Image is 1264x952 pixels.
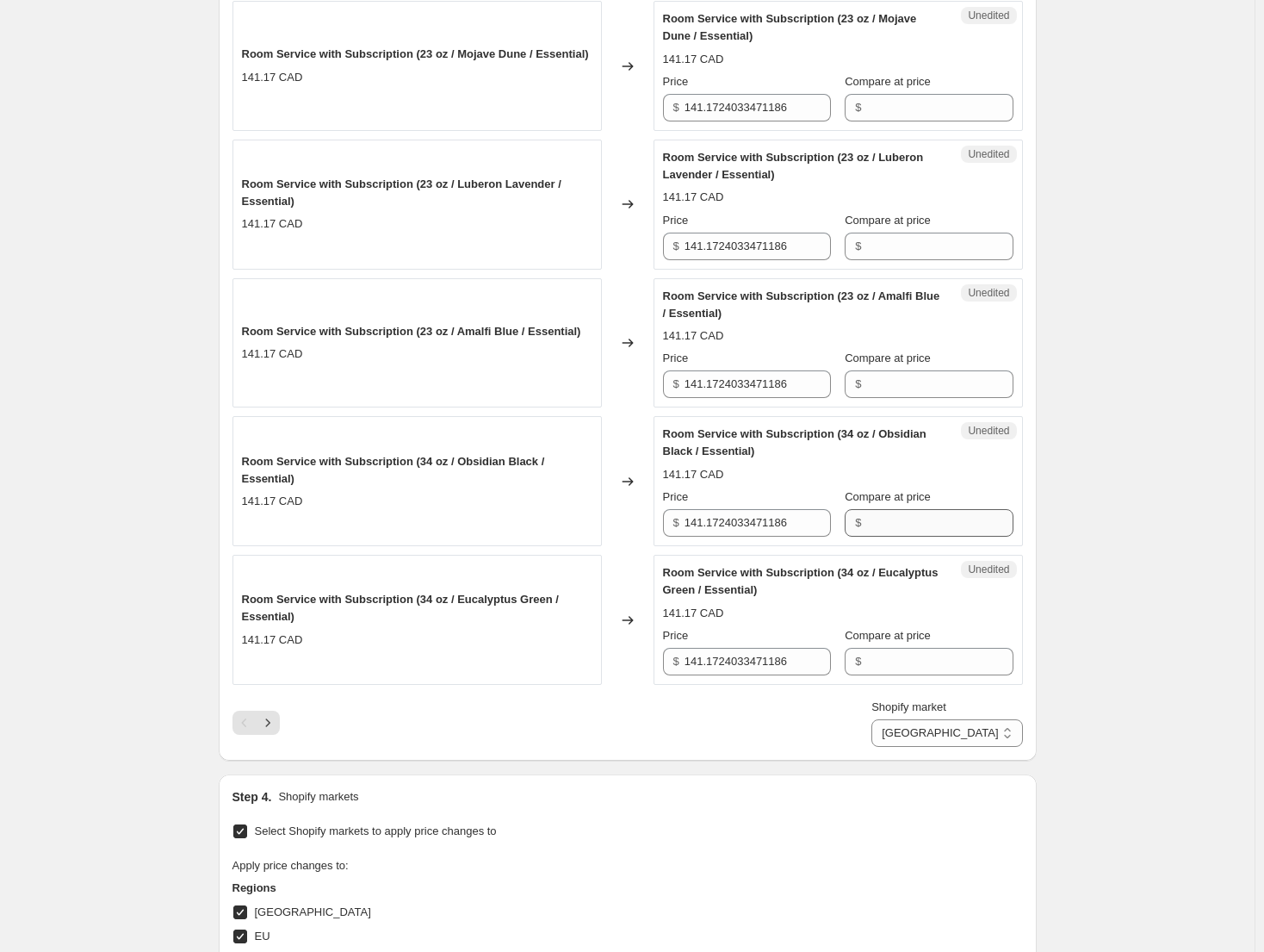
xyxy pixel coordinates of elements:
span: Compare at price [845,490,931,503]
span: $ [673,101,679,114]
span: $ [855,377,861,390]
div: 141.17 CAD [242,632,303,649]
span: Room Service with Subscription (34 oz / Eucalyptus Green / Essential) [663,566,939,596]
span: Price [663,214,689,227]
span: Unedited [968,563,1009,576]
span: Price [663,352,689,364]
div: 141.17 CAD [663,605,724,622]
span: Price [663,490,689,503]
span: [GEOGRAPHIC_DATA] [255,905,371,918]
span: $ [673,655,679,668]
span: Compare at price [845,352,931,364]
span: Room Service with Subscription (34 oz / Eucalyptus Green / Essential) [242,593,559,623]
div: 141.17 CAD [663,327,724,345]
span: Room Service with Subscription (23 oz / Mojave Dune / Essential) [242,47,589,60]
span: $ [673,240,679,252]
span: $ [855,516,861,529]
span: Unedited [968,9,1009,22]
span: Compare at price [845,214,931,227]
h2: Step 4. [232,788,272,806]
div: 141.17 CAD [663,51,724,68]
button: Next [256,711,280,735]
span: Select Shopify markets to apply price changes to [255,824,497,837]
h3: Regions [232,880,560,897]
span: Compare at price [845,629,931,642]
span: Unedited [968,147,1009,161]
span: $ [855,655,861,668]
span: $ [855,101,861,114]
span: Unedited [968,424,1009,438]
span: Compare at price [845,75,931,88]
span: $ [855,240,861,252]
span: Room Service with Subscription (34 oz / Obsidian Black / Essential) [663,427,926,457]
span: Room Service with Subscription (23 oz / Luberon Lavender / Essential) [663,151,924,181]
p: Shopify markets [278,788,358,806]
div: 141.17 CAD [242,493,303,510]
span: Room Service with Subscription (23 oz / Luberon Lavender / Essential) [242,177,561,208]
span: $ [673,377,679,390]
div: 141.17 CAD [663,189,724,206]
div: 141.17 CAD [242,215,303,233]
span: Price [663,629,689,642]
span: $ [673,516,679,529]
span: EU [255,930,270,943]
span: Room Service with Subscription (34 oz / Obsidian Black / Essential) [242,455,545,485]
span: Room Service with Subscription (23 oz / Amalfi Blue / Essential) [242,325,581,338]
span: Room Service with Subscription (23 oz / Mojave Dune / Essential) [663,12,917,42]
span: Room Service with Subscription (23 oz / Amalfi Blue / Essential) [663,289,940,320]
span: Price [663,75,689,88]
nav: Pagination [232,711,280,735]
div: 141.17 CAD [242,345,303,363]
span: Unedited [968,286,1009,300]
div: 141.17 CAD [242,69,303,86]
span: Shopify market [871,700,946,713]
div: 141.17 CAD [663,466,724,483]
span: Apply price changes to: [232,859,349,872]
